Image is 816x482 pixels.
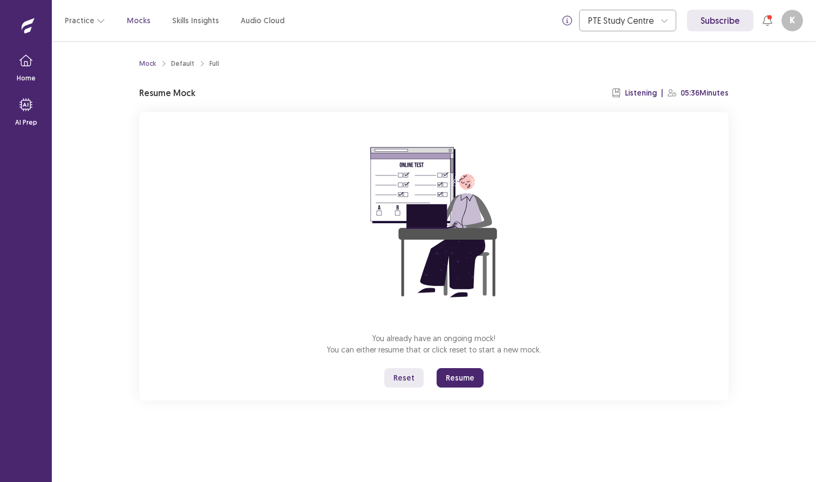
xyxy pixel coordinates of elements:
p: Listening [625,87,657,99]
a: Subscribe [687,10,753,31]
p: Resume Mock [139,86,195,99]
button: Resume [437,368,484,388]
nav: breadcrumb [139,59,219,69]
a: Skills Insights [172,15,219,26]
button: info [557,11,577,30]
a: Audio Cloud [241,15,284,26]
a: Mock [139,59,156,69]
button: K [781,10,803,31]
div: Full [209,59,219,69]
a: Mocks [127,15,151,26]
p: Home [17,73,36,83]
p: AI Prep [15,118,37,127]
img: attend-mock [337,125,531,320]
p: | [661,87,663,99]
p: 05:36 Minutes [681,87,729,99]
button: Reset [384,368,424,388]
p: You already have an ongoing mock! You can either resume that or click reset to start a new mock. [327,332,541,355]
div: PTE Study Centre [588,10,655,31]
button: Practice [65,11,105,30]
div: Default [171,59,194,69]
